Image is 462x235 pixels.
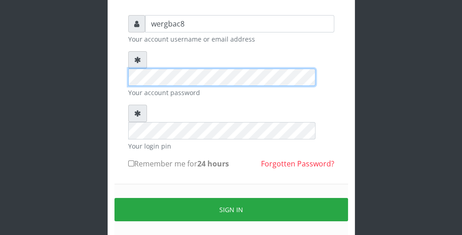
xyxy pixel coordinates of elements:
small: Your account password [128,88,334,97]
b: 24 hours [197,159,229,169]
button: Sign in [114,198,348,221]
label: Remember me for [128,158,229,169]
input: Remember me for24 hours [128,160,134,166]
a: Forgotten Password? [261,159,334,169]
input: Username or email address [145,15,334,32]
small: Your account username or email address [128,34,334,44]
small: Your login pin [128,141,334,151]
